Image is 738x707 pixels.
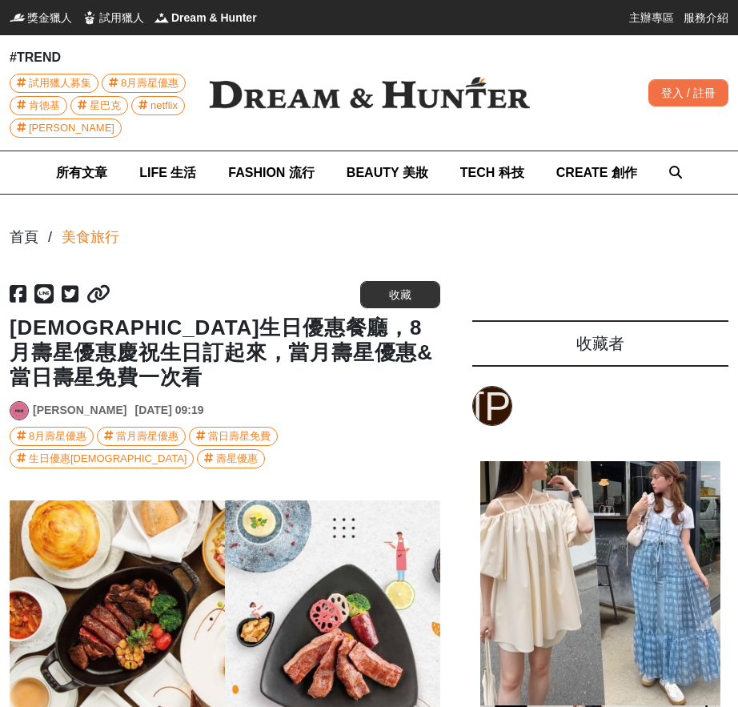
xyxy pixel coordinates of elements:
span: LIFE 生活 [139,166,196,179]
a: 獎金獵人獎金獵人 [10,10,72,26]
a: CREATE 創作 [556,151,637,194]
a: [PERSON_NAME] [33,402,126,419]
img: 獎金獵人 [10,10,26,26]
div: 當日壽星免費 [208,428,271,445]
img: 試用獵人 [82,10,98,26]
span: netflix [150,97,178,114]
a: 主辦專區 [629,10,674,26]
a: 當月壽星優惠 [97,427,186,446]
a: 服務介紹 [684,10,728,26]
a: 壽星優惠 [197,449,265,468]
span: Dream & Hunter [171,10,257,26]
span: 所有文章 [56,166,107,179]
div: / [48,227,52,248]
div: 壽星優惠 [216,450,258,468]
span: 試用獵人 [99,10,144,26]
a: LIFE 生活 [139,151,196,194]
a: 當日壽星免費 [189,427,278,446]
a: 生日優惠[DEMOGRAPHIC_DATA] [10,449,194,468]
span: 星巴克 [90,97,121,114]
a: netflix [131,96,185,115]
div: 登入 / 註冊 [648,79,728,106]
a: Dream & HunterDream & Hunter [154,10,257,26]
img: Avatar [10,402,28,420]
a: Avatar [10,401,29,420]
div: 首頁 [10,227,38,248]
span: BEAUTY 美妝 [347,166,428,179]
span: 獎金獵人 [27,10,72,26]
button: 收藏 [360,281,440,308]
a: [PERSON_NAME] [10,119,122,138]
div: 當月壽星優惠 [116,428,178,445]
a: 8月壽星優惠 [102,74,186,93]
span: 試用獵人募集 [29,74,91,92]
a: FASHION 流行 [228,151,315,194]
a: 試用獵人募集 [10,74,98,93]
img: Dream & Hunter [190,58,549,128]
span: 肯德基 [29,97,60,114]
div: [DATE] 09:19 [134,402,203,419]
span: TECH 科技 [460,166,524,179]
a: 星巴克 [70,96,128,115]
div: 生日優惠[DEMOGRAPHIC_DATA] [29,450,187,468]
span: [PERSON_NAME] [29,119,114,137]
span: 收藏者 [576,335,624,352]
span: FASHION 流行 [228,166,315,179]
span: CREATE 創作 [556,166,637,179]
a: 美食旅行 [62,227,119,248]
a: 試用獵人試用獵人 [82,10,144,26]
a: BEAUTY 美妝 [347,151,428,194]
a: TECH 科技 [460,151,524,194]
div: 8月壽星優惠 [29,428,86,445]
a: 所有文章 [56,151,107,194]
a: 肯德基 [10,96,67,115]
span: 8月壽星優惠 [121,74,178,92]
h1: [DEMOGRAPHIC_DATA]生日優惠餐廳，8月壽星優惠慶祝生日訂起來，當月壽星優惠&當日壽星免費一次看 [10,315,440,391]
img: Dream & Hunter [154,10,170,26]
div: #TREND [10,48,190,67]
a: 8月壽星優惠 [10,427,94,446]
a: [PERSON_NAME] [472,386,512,426]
